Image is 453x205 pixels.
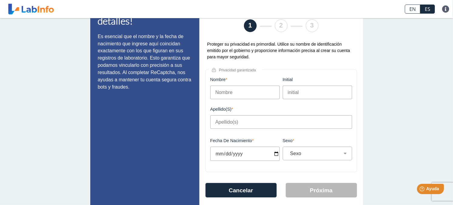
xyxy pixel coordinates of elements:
[210,107,352,112] label: Apellido(s)
[275,19,288,32] li: 2
[405,5,420,14] a: EN
[210,138,280,143] label: Fecha de Nacimiento
[283,138,352,143] label: Sexo
[205,41,357,60] div: Proteger su privacidad es primordial. Utilice su nombre de identificación emitido por el gobierno...
[212,68,216,72] img: lock.png
[283,77,352,82] label: initial
[244,19,257,32] li: 1
[210,86,280,99] input: Nombre
[210,147,280,161] input: MM/DD/YYYY
[210,115,352,129] input: Apellido(s)
[210,77,280,82] label: Nombre
[420,5,435,14] a: ES
[399,181,446,198] iframe: Help widget launcher
[98,33,192,91] p: Es esencial que el nombre y la fecha de nacimiento que ingrese aquí coincidan exactamente con los...
[306,19,318,32] li: 3
[216,68,262,72] span: Privacidad garantizada
[205,183,277,197] button: Cancelar
[286,183,357,197] button: Próxima
[283,86,352,99] input: initial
